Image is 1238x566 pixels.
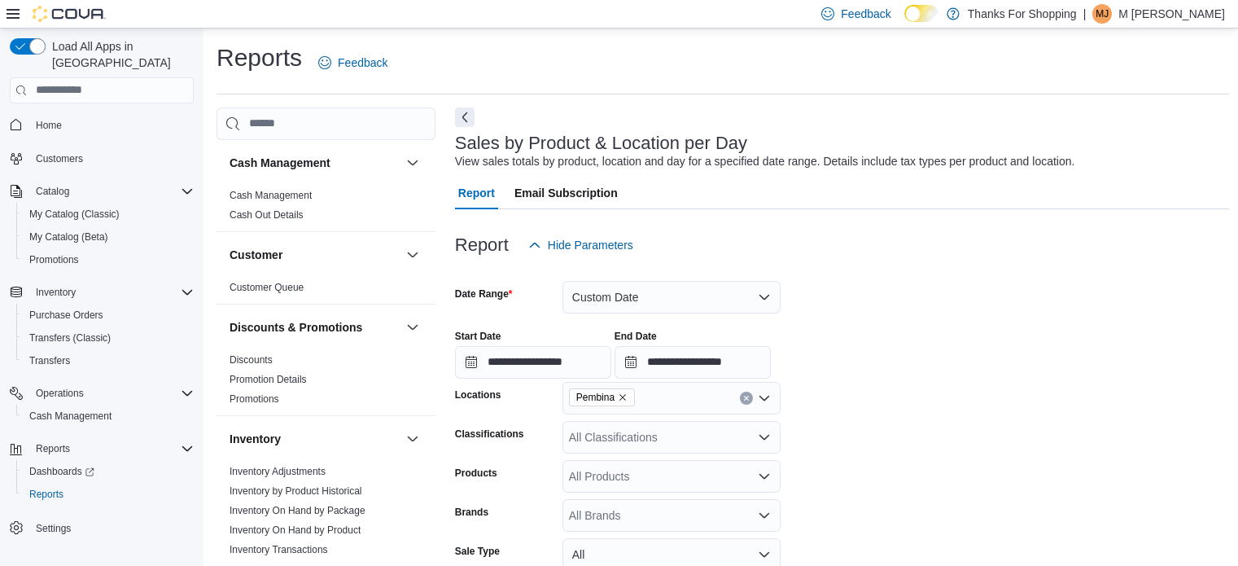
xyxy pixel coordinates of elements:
[29,116,68,135] a: Home
[230,431,400,447] button: Inventory
[23,227,115,247] a: My Catalog (Beta)
[217,186,435,231] div: Cash Management
[29,519,77,538] a: Settings
[758,392,771,405] button: Open list of options
[455,428,524,441] label: Classifications
[217,278,435,304] div: Customer
[740,392,753,405] button: Clear input
[29,283,82,302] button: Inventory
[615,346,771,379] input: Press the down key to open a popover containing a calendar.
[230,543,328,556] span: Inventory Transactions
[403,318,422,337] button: Discounts & Promotions
[29,253,79,266] span: Promotions
[29,384,194,403] span: Operations
[3,516,200,539] button: Settings
[230,393,279,406] span: Promotions
[16,460,200,483] a: Dashboards
[230,208,304,222] span: Cash Out Details
[230,373,307,386] span: Promotion Details
[230,209,304,221] a: Cash Out Details
[1083,4,1087,24] p: |
[403,245,422,265] button: Customer
[455,388,501,401] label: Locations
[576,389,615,406] span: Pembina
[29,182,194,201] span: Catalog
[904,22,905,23] span: Dark Mode
[758,509,771,522] button: Open list of options
[217,42,302,74] h1: Reports
[29,149,90,169] a: Customers
[46,38,194,71] span: Load All Apps in [GEOGRAPHIC_DATA]
[16,483,200,506] button: Reports
[29,488,63,501] span: Reports
[36,119,62,132] span: Home
[23,227,194,247] span: My Catalog (Beta)
[36,152,83,165] span: Customers
[1096,4,1109,24] span: MJ
[230,354,273,366] a: Discounts
[23,305,110,325] a: Purchase Orders
[36,286,76,299] span: Inventory
[36,185,69,198] span: Catalog
[230,485,362,498] span: Inventory by Product Historical
[23,250,85,270] a: Promotions
[758,470,771,483] button: Open list of options
[23,406,118,426] a: Cash Management
[562,281,781,314] button: Custom Date
[230,190,312,201] a: Cash Management
[23,406,194,426] span: Cash Management
[455,134,747,153] h3: Sales by Product & Location per Day
[29,148,194,169] span: Customers
[230,504,365,517] span: Inventory On Hand by Package
[230,155,330,171] h3: Cash Management
[23,250,194,270] span: Promotions
[29,283,194,302] span: Inventory
[455,107,475,127] button: Next
[23,204,194,224] span: My Catalog (Classic)
[230,524,361,536] a: Inventory On Hand by Product
[36,442,70,455] span: Reports
[230,155,400,171] button: Cash Management
[230,465,326,478] span: Inventory Adjustments
[16,203,200,226] button: My Catalog (Classic)
[23,204,126,224] a: My Catalog (Classic)
[29,115,194,135] span: Home
[23,462,194,481] span: Dashboards
[230,319,400,336] button: Discounts & Promotions
[16,304,200,327] button: Purchase Orders
[458,177,495,209] span: Report
[455,545,500,558] label: Sale Type
[16,248,200,271] button: Promotions
[16,226,200,248] button: My Catalog (Beta)
[29,354,70,367] span: Transfers
[338,55,387,71] span: Feedback
[403,429,422,449] button: Inventory
[23,462,101,481] a: Dashboards
[230,393,279,405] a: Promotions
[29,208,120,221] span: My Catalog (Classic)
[29,439,194,459] span: Reports
[615,330,657,343] label: End Date
[1118,4,1225,24] p: M [PERSON_NAME]
[230,281,304,294] span: Customer Queue
[3,281,200,304] button: Inventory
[16,327,200,349] button: Transfers (Classic)
[312,46,394,79] a: Feedback
[29,230,108,244] span: My Catalog (Beta)
[618,393,628,402] button: Remove Pembina from selection in this group
[36,522,71,535] span: Settings
[23,328,117,348] a: Transfers (Classic)
[230,466,326,477] a: Inventory Adjustments
[230,189,312,202] span: Cash Management
[23,485,70,504] a: Reports
[3,437,200,460] button: Reports
[23,305,194,325] span: Purchase Orders
[230,353,273,366] span: Discounts
[23,485,194,504] span: Reports
[455,153,1075,170] div: View sales totals by product, location and day for a specified date range. Details include tax ty...
[455,287,513,301] label: Date Range
[29,309,103,322] span: Purchase Orders
[29,331,111,344] span: Transfers (Classic)
[29,384,90,403] button: Operations
[230,282,304,293] a: Customer Queue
